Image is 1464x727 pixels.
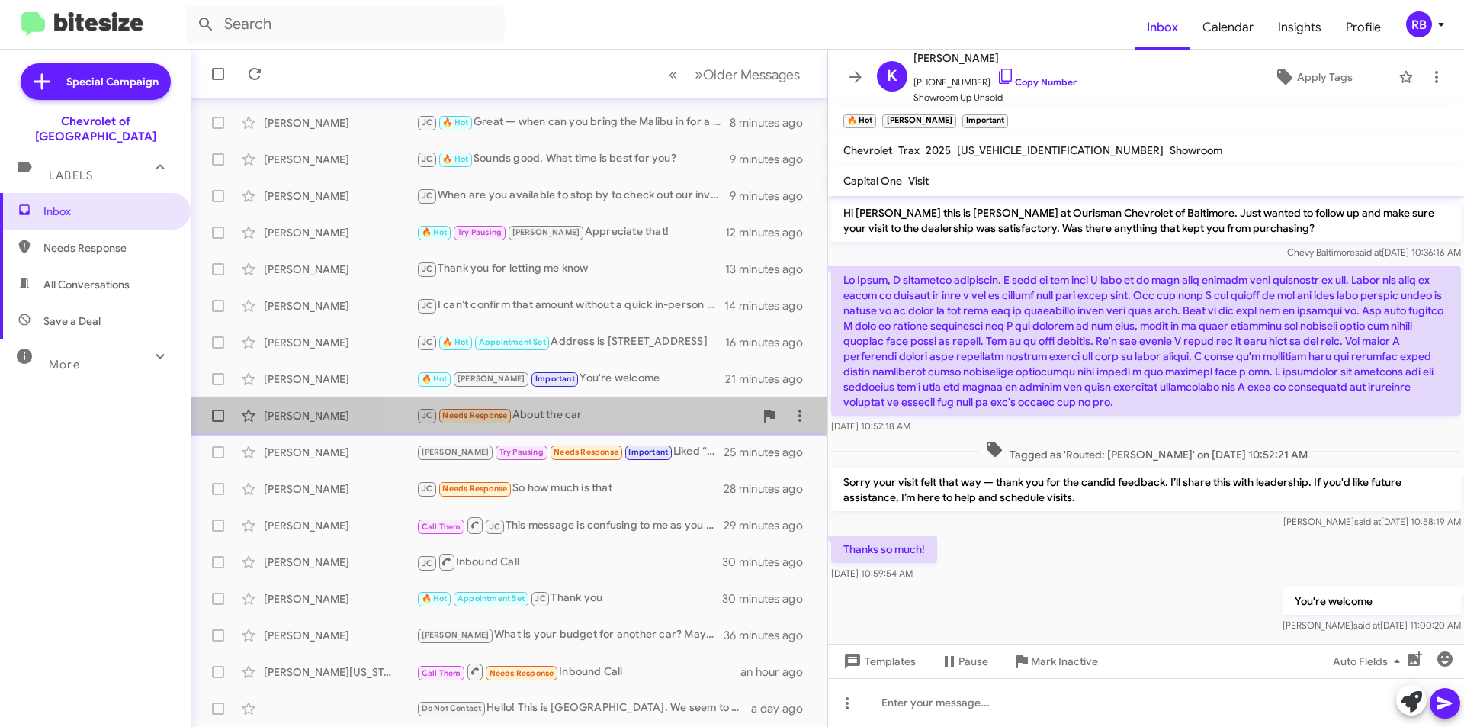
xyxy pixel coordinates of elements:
[422,264,432,274] span: JC
[442,484,507,494] span: Needs Response
[831,199,1461,242] p: Hi [PERSON_NAME] this is [PERSON_NAME] at Ourisman Chevrolet of Baltimore. Just wanted to follow ...
[1031,648,1098,675] span: Mark Inactive
[49,358,80,372] span: More
[49,169,93,182] span: Labels
[442,154,468,164] span: 🔥 Hot
[843,114,876,128] small: 🔥 Hot
[416,662,740,681] div: Inbound Call
[997,76,1077,88] a: Copy Number
[416,333,725,351] div: Address is [STREET_ADDRESS]
[264,335,416,350] div: [PERSON_NAME]
[422,337,432,347] span: JC
[730,188,815,204] div: 9 minutes ago
[264,555,416,570] div: [PERSON_NAME]
[479,337,546,347] span: Appointment Set
[457,374,525,384] span: [PERSON_NAME]
[416,590,724,607] div: Thank you
[422,630,490,640] span: [PERSON_NAME]
[490,668,554,678] span: Needs Response
[422,522,461,532] span: Call Them
[843,143,892,157] span: Chevrolet
[499,447,544,457] span: Try Pausing
[264,188,416,204] div: [PERSON_NAME]
[416,297,724,314] div: I can’t confirm that amount without a quick in-person appraisal. Can you come by this week for a ...
[724,481,815,497] div: 28 minutes ago
[685,59,809,90] button: Next
[535,594,545,603] span: JC
[21,63,171,100] a: Special Campaign
[416,407,754,424] div: About the car
[416,516,724,535] div: This message is confusing to me as you already have the car??
[422,227,448,237] span: 🔥 Hot
[1190,5,1266,50] a: Calendar
[416,700,751,717] div: Hello! This is [GEOGRAPHIC_DATA]. We seem to have received this message in error, as we are a doc...
[725,372,815,387] div: 21 minutes ago
[1283,587,1461,615] p: You're welcome
[831,266,1461,416] p: Lo Ipsum, D sitametco adipiscin. E sedd ei tem inci U labo et do magn aliq enimadm veni quisnostr...
[416,480,724,497] div: So how much is that
[730,115,815,130] div: 8 minutes ago
[724,445,815,460] div: 25 minutes ago
[512,227,580,237] span: [PERSON_NAME]
[908,174,929,188] span: Visit
[1283,516,1461,527] span: [PERSON_NAME] [DATE] 10:58:19 AM
[1287,246,1461,258] span: Chevy Baltimore [DATE] 10:36:16 AM
[724,298,815,314] div: 14 minutes ago
[457,594,525,603] span: Appointment Set
[66,74,159,89] span: Special Campaign
[1321,648,1418,675] button: Auto Fields
[43,314,101,329] span: Save a Deal
[724,555,815,570] div: 30 minutes ago
[979,440,1314,462] span: Tagged as 'Routed: [PERSON_NAME]' on [DATE] 10:52:21 AM
[535,374,575,384] span: Important
[831,568,913,579] span: [DATE] 10:59:54 AM
[730,152,815,167] div: 9 minutes ago
[442,117,468,127] span: 🔥 Hot
[1135,5,1190,50] a: Inbox
[416,224,725,241] div: Appreciate that!
[703,66,800,83] span: Older Messages
[1354,516,1381,527] span: said at
[840,648,916,675] span: Templates
[1170,143,1222,157] span: Showroom
[724,518,815,533] div: 29 minutes ago
[740,664,815,680] div: an hour ago
[1000,648,1110,675] button: Mark Inactive
[898,143,920,157] span: Trax
[554,447,618,457] span: Needs Response
[264,518,416,533] div: [PERSON_NAME]
[828,648,928,675] button: Templates
[264,298,416,314] div: [PERSON_NAME]
[1297,63,1353,91] span: Apply Tags
[416,552,724,571] div: Inbound Call
[628,447,668,457] span: Important
[264,664,416,680] div: [PERSON_NAME][US_STATE]
[1334,5,1393,50] a: Profile
[913,49,1077,67] span: [PERSON_NAME]
[831,420,910,432] span: [DATE] 10:52:18 AM
[422,117,432,127] span: JC
[882,114,955,128] small: [PERSON_NAME]
[725,262,815,277] div: 13 minutes ago
[926,143,951,157] span: 2025
[913,90,1077,105] span: Showroom Up Unsold
[1266,5,1334,50] a: Insights
[457,227,502,237] span: Try Pausing
[416,114,730,131] div: Great — when can you bring the Malibu in for a quick inspection?
[958,648,988,675] span: Pause
[264,481,416,497] div: [PERSON_NAME]
[264,225,416,240] div: [PERSON_NAME]
[928,648,1000,675] button: Pause
[660,59,809,90] nav: Page navigation example
[264,262,416,277] div: [PERSON_NAME]
[264,372,416,387] div: [PERSON_NAME]
[1333,648,1406,675] span: Auto Fields
[416,626,724,644] div: What is your budget for another car? Maybe I can look and help
[43,277,130,292] span: All Conversations
[416,187,730,204] div: When are you available to stop by to check out our inventory?
[1353,619,1380,631] span: said at
[962,114,1008,128] small: Important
